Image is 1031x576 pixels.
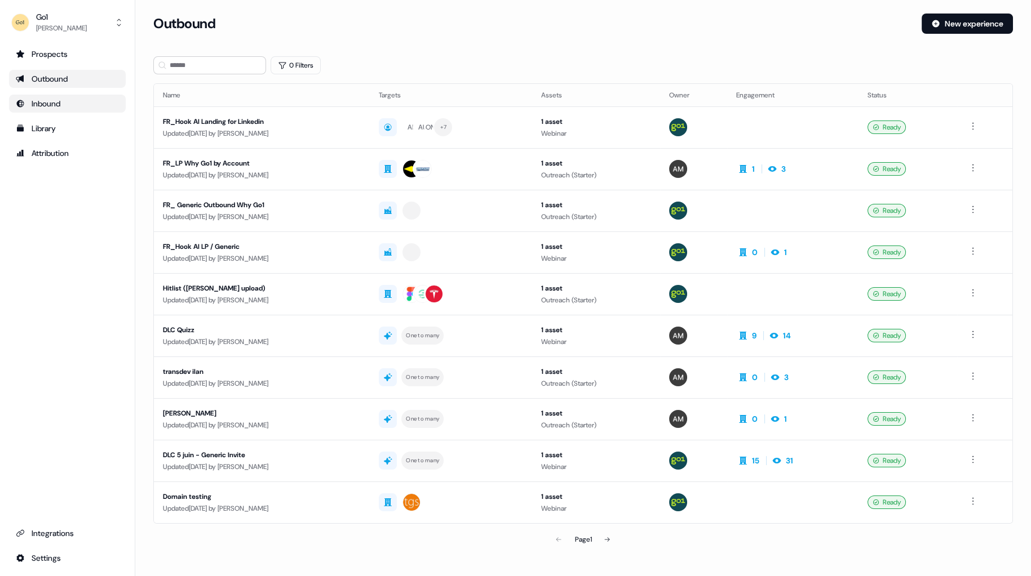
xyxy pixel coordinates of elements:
[418,122,427,133] div: AU
[541,241,651,252] div: 1 asset
[669,493,687,511] img: Antoine
[541,378,651,389] div: Outreach (Starter)
[669,327,687,345] img: alexandre
[859,84,957,106] th: Status
[9,95,126,113] a: Go to Inbound
[868,120,906,134] div: Ready
[9,70,126,88] a: Go to outbound experience
[669,118,687,136] img: Antoine
[752,163,755,175] div: 1
[163,491,361,502] div: Domain testing
[922,14,1013,34] button: New experience
[408,122,415,133] div: AL
[669,243,687,261] img: Antoine
[271,56,321,74] button: 0 Filters
[752,330,756,341] div: 9
[541,408,651,419] div: 1 asset
[36,23,87,34] div: [PERSON_NAME]
[868,412,906,426] div: Ready
[163,294,361,306] div: Updated [DATE] by [PERSON_NAME]
[163,169,361,181] div: Updated [DATE] by [PERSON_NAME]
[784,247,787,258] div: 1
[541,336,651,347] div: Webinar
[541,461,651,472] div: Webinar
[153,15,215,32] h3: Outbound
[784,372,789,383] div: 3
[868,370,906,384] div: Ready
[163,461,361,472] div: Updated [DATE] by [PERSON_NAME]
[660,84,727,106] th: Owner
[370,84,532,106] th: Targets
[541,366,651,377] div: 1 asset
[406,331,439,341] div: One to many
[16,98,119,109] div: Inbound
[541,294,651,306] div: Outreach (Starter)
[163,419,361,431] div: Updated [DATE] by [PERSON_NAME]
[16,148,119,159] div: Attribution
[541,449,651,461] div: 1 asset
[541,491,651,502] div: 1 asset
[669,202,687,220] img: Antoine
[541,158,651,169] div: 1 asset
[781,163,786,175] div: 3
[541,116,651,127] div: 1 asset
[752,247,758,258] div: 0
[541,324,651,336] div: 1 asset
[163,378,361,389] div: Updated [DATE] by [PERSON_NAME]
[541,128,651,139] div: Webinar
[784,413,787,425] div: 1
[783,330,791,341] div: 14
[16,552,119,564] div: Settings
[752,372,758,383] div: 0
[163,449,361,461] div: DLC 5 juin - Generic Invite
[868,245,906,259] div: Ready
[163,283,361,294] div: Hitlist ([PERSON_NAME] upload)
[163,324,361,336] div: DLC Quizz
[16,528,119,539] div: Integrations
[669,285,687,303] img: Antoine
[669,452,687,470] img: Antoine
[727,84,859,106] th: Engagement
[154,84,370,106] th: Name
[786,455,793,466] div: 31
[163,199,361,211] div: FR_ Generic Outbound Why Go1
[163,116,361,127] div: FR_Hook AI Landing for Linkedin
[163,408,361,419] div: [PERSON_NAME]
[868,287,906,301] div: Ready
[163,366,361,377] div: transdev ilan
[541,283,651,294] div: 1 asset
[752,455,759,466] div: 15
[532,84,660,106] th: Assets
[669,410,687,428] img: alexandre
[16,123,119,134] div: Library
[163,158,361,169] div: FR_LP Why Go1 by Account
[541,211,651,222] div: Outreach (Starter)
[868,204,906,217] div: Ready
[163,211,361,222] div: Updated [DATE] by [PERSON_NAME]
[163,503,361,514] div: Updated [DATE] by [PERSON_NAME]
[574,534,591,545] div: Page 1
[669,368,687,386] img: alexandre
[868,454,906,467] div: Ready
[163,253,361,264] div: Updated [DATE] by [PERSON_NAME]
[541,253,651,264] div: Webinar
[9,549,126,567] a: Go to integrations
[541,503,651,514] div: Webinar
[163,128,361,139] div: Updated [DATE] by [PERSON_NAME]
[406,414,439,424] div: One to many
[669,160,687,178] img: alexandre
[9,45,126,63] a: Go to prospects
[541,419,651,431] div: Outreach (Starter)
[868,495,906,509] div: Ready
[163,241,361,252] div: FR_Hook AI LP / Generic
[541,199,651,211] div: 1 asset
[868,329,906,342] div: Ready
[868,162,906,176] div: Ready
[9,9,126,36] button: Go1[PERSON_NAME]
[440,122,447,132] div: + 7
[9,144,126,162] a: Go to attribution
[406,372,439,382] div: One to many
[541,169,651,181] div: Outreach (Starter)
[752,413,758,425] div: 0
